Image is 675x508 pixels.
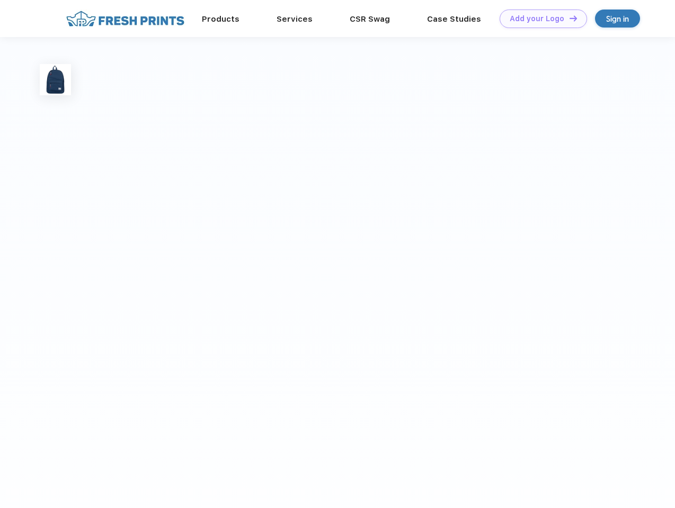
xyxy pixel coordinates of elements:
div: Add your Logo [510,14,564,23]
div: Sign in [606,13,629,25]
a: Products [202,14,239,24]
img: DT [570,15,577,21]
a: Sign in [595,10,640,28]
img: func=resize&h=100 [40,64,71,95]
img: fo%20logo%202.webp [63,10,188,28]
